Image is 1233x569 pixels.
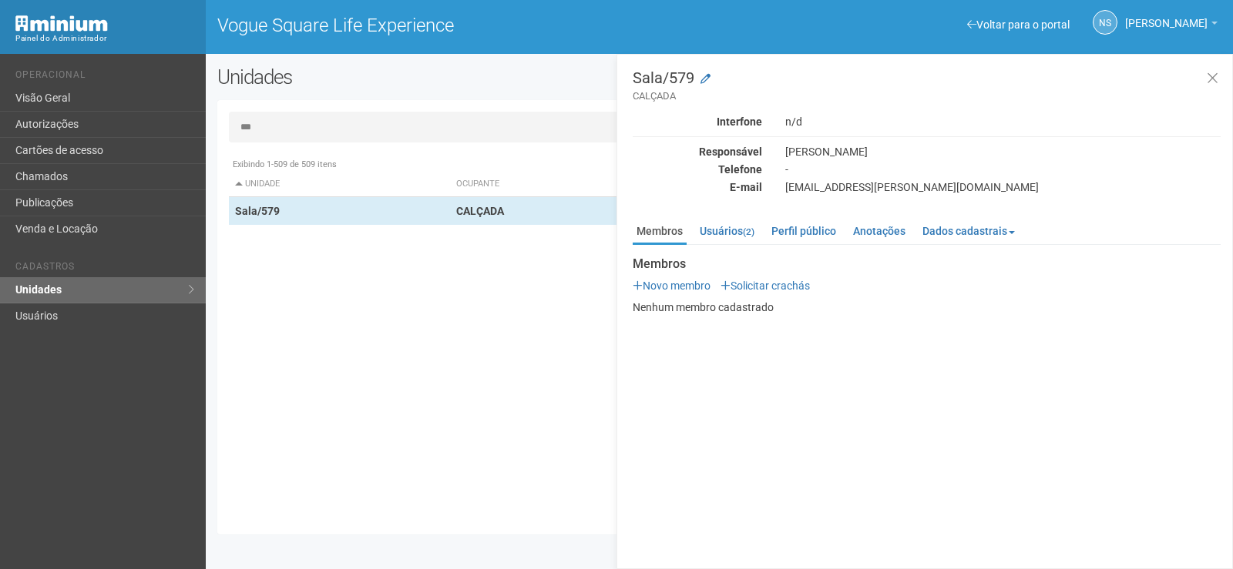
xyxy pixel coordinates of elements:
h2: Unidades [217,65,623,89]
th: Ocupante: activate to sort column ascending [450,172,854,197]
li: Operacional [15,69,194,85]
div: Painel do Administrador [15,32,194,45]
th: Unidade: activate to sort column descending [229,172,451,197]
a: NS [1093,10,1117,35]
a: Modificar a unidade [700,72,711,87]
a: Dados cadastrais [919,219,1019,243]
strong: Membros [633,257,1221,271]
div: Responsável [621,145,774,159]
div: Telefone [621,162,774,176]
div: Interfone [621,115,774,129]
img: Minium [15,15,108,32]
a: Usuários(2) [696,219,758,243]
h3: Sala/579 [633,70,1221,103]
strong: Sala/579 [235,205,280,217]
strong: CALÇADA [456,205,504,217]
a: Perfil público [768,219,840,243]
li: Cadastros [15,261,194,277]
div: E-mail [621,180,774,194]
div: Exibindo 1-509 de 509 itens [229,158,1210,172]
div: - [774,162,1232,176]
small: (2) [743,226,754,237]
div: [EMAIL_ADDRESS][PERSON_NAME][DOMAIN_NAME] [774,180,1232,194]
h1: Vogue Square Life Experience [217,15,708,35]
a: Voltar para o portal [967,18,1070,31]
a: Novo membro [633,279,711,292]
p: Nenhum membro cadastrado [633,300,1221,314]
a: Anotações [849,219,909,243]
small: CALÇADA [633,89,1221,103]
a: [PERSON_NAME] [1125,19,1218,32]
div: n/d [774,115,1232,129]
span: Nicolle Silva [1125,2,1208,29]
div: [PERSON_NAME] [774,145,1232,159]
a: Membros [633,219,687,245]
a: Solicitar crachás [721,279,810,292]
